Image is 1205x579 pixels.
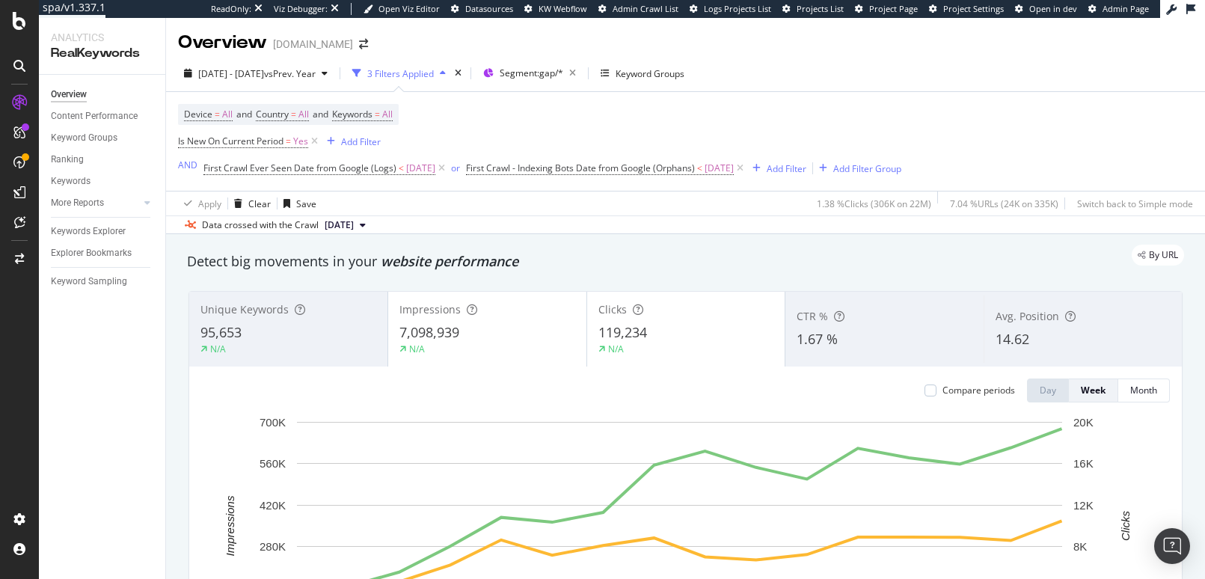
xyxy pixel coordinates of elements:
div: More Reports [51,195,104,211]
span: = [215,108,220,120]
span: 7,098,939 [399,323,459,341]
span: Admin Crawl List [613,3,678,14]
button: [DATE] - [DATE]vsPrev. Year [178,61,334,85]
text: 8K [1073,540,1087,553]
span: All [382,104,393,125]
span: Keywords [332,108,372,120]
div: Open Intercom Messenger [1154,528,1190,564]
span: and [236,108,252,120]
span: Unique Keywords [200,302,289,316]
div: N/A [409,343,425,355]
div: Ranking [51,152,84,168]
span: Admin Page [1103,3,1149,14]
a: KW Webflow [524,3,587,15]
a: Keyword Groups [51,130,155,146]
text: 280K [260,540,286,553]
span: and [313,108,328,120]
span: Projects List [797,3,844,14]
div: Add Filter [767,162,806,175]
span: All [222,104,233,125]
button: Switch back to Simple mode [1071,192,1193,215]
text: Impressions [224,495,236,556]
span: Project Page [869,3,918,14]
div: times [452,66,464,81]
div: N/A [210,343,226,355]
span: Logs Projects List [704,3,771,14]
div: Explorer Bookmarks [51,245,132,261]
span: By URL [1149,251,1178,260]
div: ReadOnly: [211,3,251,15]
button: [DATE] [319,216,372,234]
a: Open in dev [1015,3,1077,15]
span: = [286,135,291,147]
span: CTR % [797,309,828,323]
div: Switch back to Simple mode [1077,197,1193,210]
a: Keyword Sampling [51,274,155,289]
div: legacy label [1132,245,1184,266]
div: Keywords [51,174,91,189]
a: Admin Page [1088,3,1149,15]
text: 20K [1073,416,1094,429]
span: < [697,162,702,174]
button: Add Filter Group [813,159,901,177]
a: Project Settings [929,3,1004,15]
div: Add Filter [341,135,381,148]
span: First Crawl Ever Seen Date from Google (Logs) [203,162,396,174]
div: arrow-right-arrow-left [359,39,368,49]
a: Project Page [855,3,918,15]
span: 119,234 [598,323,647,341]
button: or [451,161,460,175]
text: Clicks [1119,510,1132,540]
div: Data crossed with the Crawl [202,218,319,232]
div: Keyword Groups [51,130,117,146]
span: Is New On Current Period [178,135,283,147]
text: 560K [260,457,286,470]
span: First Crawl - Indexing Bots Date from Google (Orphans) [466,162,695,174]
span: 14.62 [996,330,1029,348]
div: 7.04 % URLs ( 24K on 335K ) [950,197,1058,210]
div: Month [1130,384,1157,396]
span: = [291,108,296,120]
span: vs Prev. Year [264,67,316,80]
a: Overview [51,87,155,102]
button: AND [178,158,197,172]
text: 12K [1073,499,1094,512]
div: Overview [51,87,87,102]
a: Admin Crawl List [598,3,678,15]
a: More Reports [51,195,140,211]
div: Clear [248,197,271,210]
button: Week [1069,379,1118,402]
span: 95,653 [200,323,242,341]
a: Keywords Explorer [51,224,155,239]
a: Logs Projects List [690,3,771,15]
div: Day [1040,384,1056,396]
a: Keywords [51,174,155,189]
span: All [298,104,309,125]
div: Add Filter Group [833,162,901,175]
div: Content Performance [51,108,138,124]
div: Apply [198,197,221,210]
div: Keywords Explorer [51,224,126,239]
span: 2025 Aug. 20th [325,218,354,232]
span: Segment: gap/* [500,67,563,79]
div: Viz Debugger: [274,3,328,15]
div: N/A [608,343,624,355]
div: [DOMAIN_NAME] [273,37,353,52]
div: 3 Filters Applied [367,67,434,80]
a: Explorer Bookmarks [51,245,155,261]
span: Country [256,108,289,120]
a: Datasources [451,3,513,15]
div: Week [1081,384,1106,396]
span: [DATE] [406,158,435,179]
span: Yes [293,131,308,152]
span: Impressions [399,302,461,316]
div: Keyword Groups [616,67,684,80]
span: Clicks [598,302,627,316]
div: Save [296,197,316,210]
span: Open Viz Editor [378,3,440,14]
span: Project Settings [943,3,1004,14]
span: [DATE] - [DATE] [198,67,264,80]
text: 16K [1073,457,1094,470]
div: RealKeywords [51,45,153,62]
div: AND [178,159,197,171]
